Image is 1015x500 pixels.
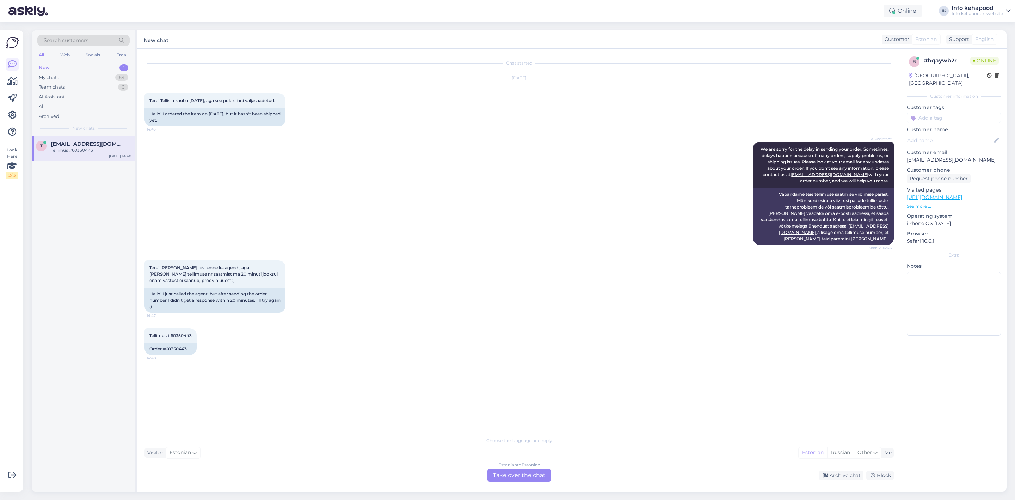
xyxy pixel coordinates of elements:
p: Browser [907,230,1001,237]
p: Visited pages [907,186,1001,194]
p: Customer email [907,149,1001,156]
input: Add a tag [907,113,1001,123]
div: Web [59,50,71,60]
p: Customer name [907,126,1001,133]
input: Add name [907,137,993,144]
span: Tellimus #60350443 [149,333,192,338]
div: Extra [907,252,1001,258]
div: Info kehapood's website [952,11,1003,17]
div: Estonian to Estonian [498,462,540,468]
div: Archive chat [819,471,863,480]
a: [EMAIL_ADDRESS][DOMAIN_NAME] [791,172,868,177]
p: iPhone OS [DATE] [907,220,1001,227]
div: My chats [39,74,59,81]
p: Customer tags [907,104,1001,111]
label: New chat [144,35,168,44]
p: [EMAIL_ADDRESS][DOMAIN_NAME] [907,156,1001,164]
span: t [40,143,43,149]
span: 14:45 [147,127,173,132]
span: Estonian [170,449,191,457]
span: Online [970,57,999,65]
div: Socials [84,50,101,60]
div: 0 [118,84,128,91]
div: Hello! I just called the agent, but after sending the order number I didn't get a response within... [144,288,285,313]
div: Order #60350443 [144,343,197,355]
span: AI Assistant [865,136,892,141]
div: Customer [882,36,909,43]
span: Search customers [44,37,88,44]
div: All [37,50,45,60]
p: See more ... [907,203,1001,210]
div: Block [866,471,894,480]
p: Operating system [907,212,1001,220]
div: Vabandame teie tellimuse saatmise viibimise pärast. Mõnikord esineb viivitusi paljude tellimuste,... [753,188,894,245]
div: Estonian [799,447,827,458]
div: AI Assistant [39,94,65,101]
div: Me [881,449,892,457]
span: b [913,59,916,64]
img: Askly Logo [6,36,19,49]
div: Look Here [6,147,18,179]
span: Estonian [915,36,937,43]
div: Email [115,50,130,60]
div: Take over the chat [487,469,551,482]
p: Customer phone [907,167,1001,174]
p: Safari 16.6.1 [907,237,1001,245]
div: Team chats [39,84,65,91]
div: [DATE] 14:48 [109,153,131,159]
a: Info kehapoodInfo kehapood's website [952,5,1011,17]
div: Visitor [144,449,164,457]
span: tanel.ootsing@gmail.com [51,141,124,147]
p: Notes [907,263,1001,270]
div: Online [884,5,922,17]
span: Seen ✓ 14:46 [865,245,892,251]
div: Hello! I ordered the item on [DATE], but it hasn't been shipped yet. [144,108,285,126]
span: Tere! Tellisin kauba [DATE], aga see pole siiani väljasaadetud. [149,98,275,103]
div: 1 [119,64,128,71]
div: All [39,103,45,110]
span: Other [857,449,872,456]
a: [URL][DOMAIN_NAME] [907,194,962,200]
div: 64 [115,74,128,81]
span: 14:47 [147,313,173,318]
div: 2 / 3 [6,172,18,179]
div: [GEOGRAPHIC_DATA], [GEOGRAPHIC_DATA] [909,72,987,87]
div: Russian [827,447,854,458]
div: IK [939,6,949,16]
span: Tere! [PERSON_NAME] just enne ka agendi, aga [PERSON_NAME] tellimuse nr saatmist ma 20 minuti joo... [149,265,279,283]
span: English [975,36,994,43]
div: New [39,64,50,71]
div: Choose the language and reply [144,438,894,444]
div: Archived [39,113,59,120]
div: Chat started [144,60,894,66]
span: New chats [72,125,95,132]
div: Support [946,36,969,43]
div: Tellimus #60350443 [51,147,131,153]
div: # bqaywb2r [924,56,970,65]
div: Customer information [907,93,1001,100]
div: [DATE] [144,75,894,81]
div: Info kehapood [952,5,1003,11]
span: 14:48 [147,355,173,361]
span: We are sorry for the delay in sending your order. Sometimes, delays happen because of many orders... [761,146,890,183]
div: Request phone number [907,174,971,183]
